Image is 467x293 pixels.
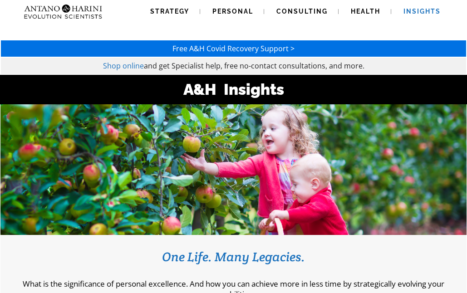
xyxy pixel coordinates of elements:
[351,8,380,15] span: Health
[144,61,364,71] span: and get Specialist help, free no-contact consultations, and more.
[172,44,295,54] a: Free A&H Covid Recovery Support >
[150,8,189,15] span: Strategy
[403,8,441,15] span: Insights
[14,249,453,265] h3: One Life. Many Legacies.
[212,8,253,15] span: Personal
[276,8,328,15] span: Consulting
[183,80,284,98] strong: A&H Insights
[103,61,144,71] a: Shop online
